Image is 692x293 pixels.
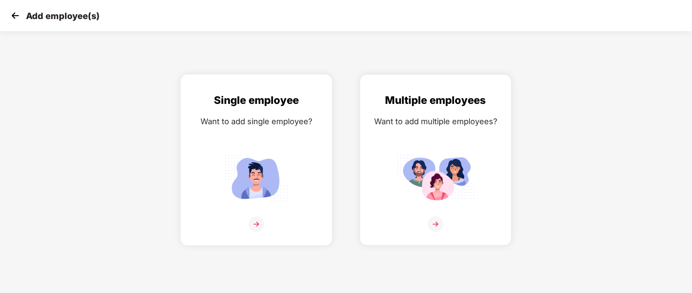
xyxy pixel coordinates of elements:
[397,151,475,205] img: svg+xml;base64,PHN2ZyB4bWxucz0iaHR0cDovL3d3dy53My5vcmcvMjAwMC9zdmciIGlkPSJNdWx0aXBsZV9lbXBsb3llZS...
[190,115,323,128] div: Want to add single employee?
[9,9,22,22] img: svg+xml;base64,PHN2ZyB4bWxucz0iaHR0cDovL3d3dy53My5vcmcvMjAwMC9zdmciIHdpZHRoPSIzMCIgaGVpZ2h0PSIzMC...
[249,216,264,232] img: svg+xml;base64,PHN2ZyB4bWxucz0iaHR0cDovL3d3dy53My5vcmcvMjAwMC9zdmciIHdpZHRoPSIzNiIgaGVpZ2h0PSIzNi...
[190,92,323,109] div: Single employee
[26,11,100,21] p: Add employee(s)
[428,216,443,232] img: svg+xml;base64,PHN2ZyB4bWxucz0iaHR0cDovL3d3dy53My5vcmcvMjAwMC9zdmciIHdpZHRoPSIzNiIgaGVpZ2h0PSIzNi...
[217,151,295,205] img: svg+xml;base64,PHN2ZyB4bWxucz0iaHR0cDovL3d3dy53My5vcmcvMjAwMC9zdmciIGlkPSJTaW5nbGVfZW1wbG95ZWUiIH...
[369,92,502,109] div: Multiple employees
[369,115,502,128] div: Want to add multiple employees?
